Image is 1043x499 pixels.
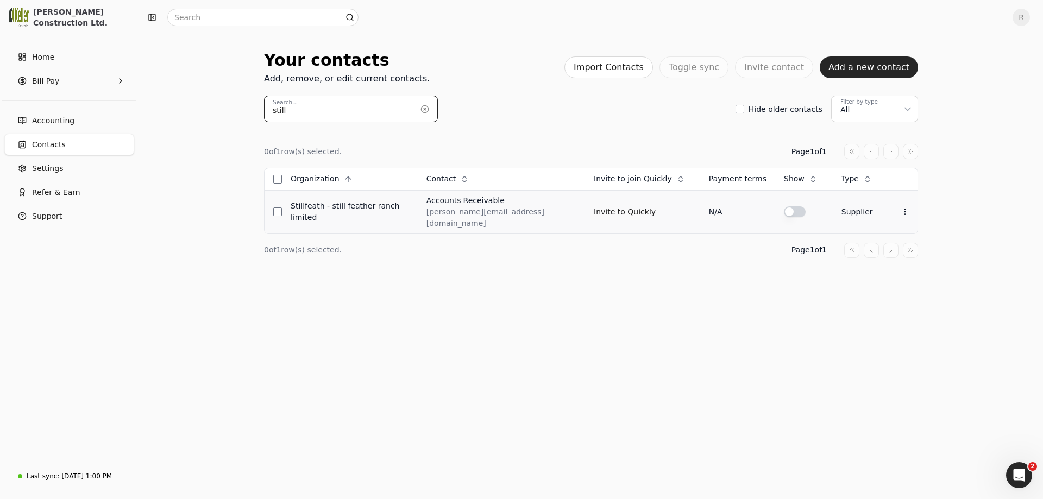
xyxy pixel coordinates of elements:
button: Type [841,170,878,188]
button: Import Contacts [564,56,653,78]
button: Support [4,205,134,227]
a: Contacts [4,134,134,155]
span: Contact [426,173,456,185]
div: Page 1 of 1 [791,146,827,157]
span: 2 [1028,462,1037,471]
div: 0 of 1 row(s) selected. [264,244,342,256]
div: STILLFEATH - STILL FEATHER RANCH LIMITED [291,200,409,223]
div: Add, remove, or edit current contacts. [264,72,430,85]
button: Bill Pay [4,70,134,92]
button: Select row [273,207,282,216]
div: [PERSON_NAME] Construction Ltd. [33,7,129,28]
button: Show [784,170,824,188]
span: Accounting [32,115,74,127]
a: Accounting [4,110,134,131]
span: Refer & Earn [32,187,80,198]
div: ACCOUNTS [426,195,461,206]
input: Search [167,9,359,26]
span: Type [841,173,859,185]
span: Settings [32,163,63,174]
div: RECEIVABLE [463,195,505,206]
div: 0 of 1 row(s) selected. [264,146,342,157]
button: Add a new contact [820,56,918,78]
span: Support [32,211,62,222]
a: Settings [4,157,134,179]
div: [PERSON_NAME][EMAIL_ADDRESS][DOMAIN_NAME] [426,206,576,229]
div: Your contacts [264,48,430,72]
button: R [1013,9,1030,26]
button: Organization [291,170,359,188]
div: Last sync: [27,471,59,481]
div: Page 1 of 1 [791,244,827,256]
span: Bill Pay [32,75,59,87]
button: Contact [426,170,475,188]
img: 0537828a-cf49-447f-a6d3-a322c667907b.png [9,8,29,27]
div: N/A [709,206,766,218]
button: Invite to join Quickly [594,170,692,188]
a: Last sync:[DATE] 1:00 PM [4,466,134,486]
span: Organization [291,173,340,185]
button: Refer & Earn [4,181,134,203]
span: Home [32,52,54,63]
span: Contacts [32,139,66,150]
div: Filter by type [840,98,878,106]
iframe: Intercom live chat [1006,462,1032,488]
span: Invite to join Quickly [594,173,672,185]
div: Supplier [841,206,878,218]
div: Payment terms [709,173,766,185]
button: Invite to Quickly [594,203,656,220]
span: Show [784,173,805,185]
div: [DATE] 1:00 PM [61,471,112,481]
label: Search... [273,98,298,107]
label: Hide older contacts [749,105,822,113]
button: Select all [273,175,282,184]
a: Home [4,46,134,68]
